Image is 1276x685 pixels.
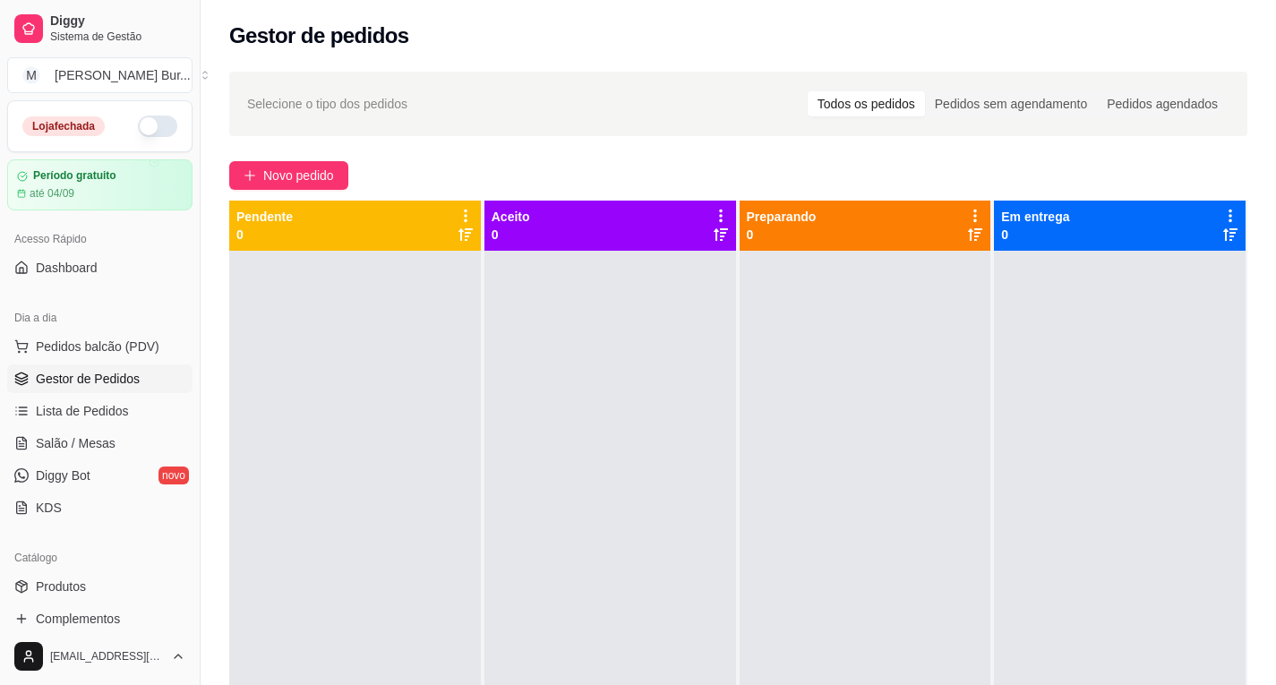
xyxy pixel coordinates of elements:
p: Pendente [236,208,293,226]
span: [EMAIL_ADDRESS][DOMAIN_NAME] [50,649,164,664]
div: Dia a dia [7,304,193,332]
a: Diggy Botnovo [7,461,193,490]
p: 0 [236,226,293,244]
div: Catálogo [7,544,193,572]
span: Salão / Mesas [36,434,116,452]
span: Selecione o tipo dos pedidos [247,94,407,114]
span: Pedidos balcão (PDV) [36,338,159,355]
a: KDS [7,493,193,522]
span: M [22,66,40,84]
a: DiggySistema de Gestão [7,7,193,50]
p: Em entrega [1001,208,1069,226]
a: Salão / Mesas [7,429,193,458]
span: Diggy [50,13,185,30]
article: Período gratuito [33,169,116,183]
article: até 04/09 [30,186,74,201]
button: [EMAIL_ADDRESS][DOMAIN_NAME] [7,635,193,678]
span: Gestor de Pedidos [36,370,140,388]
h2: Gestor de pedidos [229,21,409,50]
span: plus [244,169,256,182]
button: Novo pedido [229,161,348,190]
div: Pedidos agendados [1097,91,1228,116]
a: Complementos [7,604,193,633]
button: Select a team [7,57,193,93]
a: Produtos [7,572,193,601]
p: Preparando [747,208,817,226]
span: Produtos [36,578,86,595]
button: Pedidos balcão (PDV) [7,332,193,361]
p: 0 [1001,226,1069,244]
a: Gestor de Pedidos [7,364,193,393]
a: Período gratuitoaté 04/09 [7,159,193,210]
span: KDS [36,499,62,517]
div: Acesso Rápido [7,225,193,253]
span: Novo pedido [263,166,334,185]
div: Pedidos sem agendamento [925,91,1097,116]
span: Dashboard [36,259,98,277]
a: Lista de Pedidos [7,397,193,425]
div: [PERSON_NAME] Bur ... [55,66,191,84]
button: Alterar Status [138,116,177,137]
a: Dashboard [7,253,193,282]
span: Diggy Bot [36,467,90,484]
span: Lista de Pedidos [36,402,129,420]
span: Complementos [36,610,120,628]
div: Todos os pedidos [808,91,925,116]
p: Aceito [492,208,530,226]
div: Loja fechada [22,116,105,136]
p: 0 [747,226,817,244]
p: 0 [492,226,530,244]
span: Sistema de Gestão [50,30,185,44]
